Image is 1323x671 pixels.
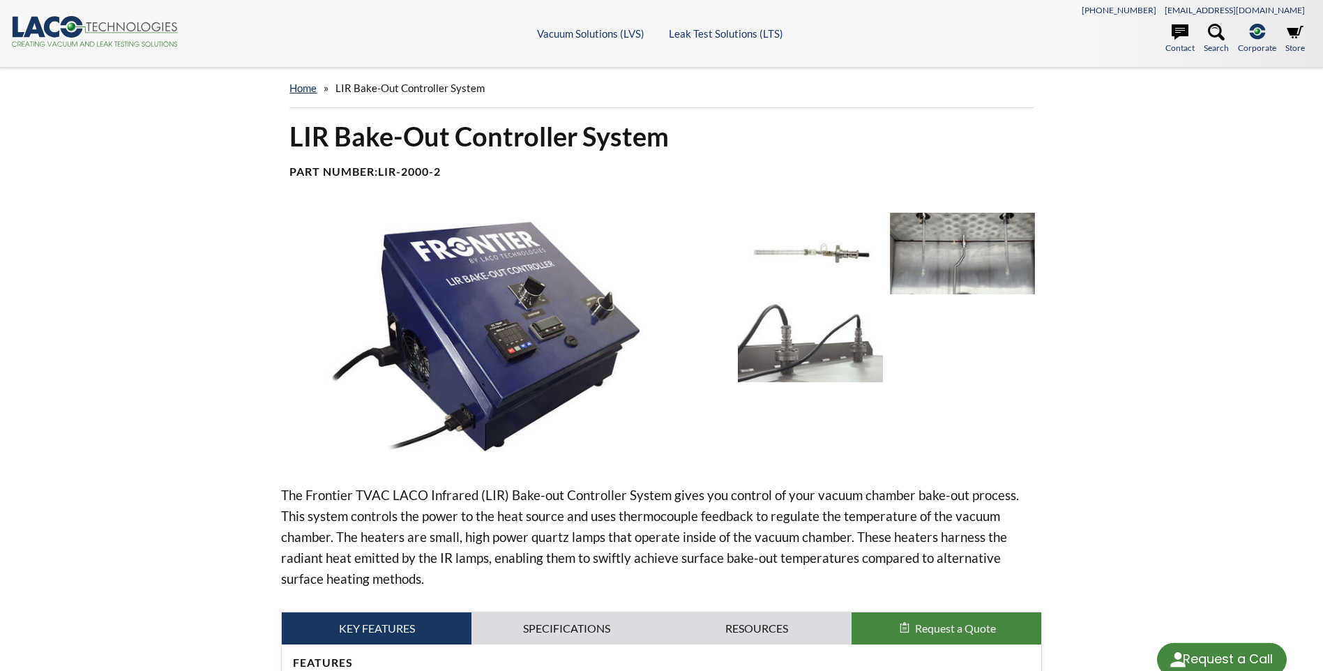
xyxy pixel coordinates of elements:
[738,213,883,294] img: LIR Bake-Out Blub
[1165,5,1305,15] a: [EMAIL_ADDRESS][DOMAIN_NAME]
[281,213,726,462] img: LIR Bake-Out Controller
[537,27,644,40] a: Vacuum Solutions (LVS)
[1165,24,1195,54] a: Contact
[1285,24,1305,54] a: Store
[662,612,852,644] a: Resources
[738,301,883,383] img: LIR Bake-Out External feedthroughs
[281,485,1041,589] p: The Frontier TVAC LACO Infrared (LIR) Bake-out Controller System gives you control of your vacuum...
[293,656,1029,670] h4: Features
[289,119,1033,153] h1: LIR Bake-Out Controller System
[335,82,485,94] span: LIR Bake-Out Controller System
[1204,24,1229,54] a: Search
[1167,649,1189,671] img: round button
[289,68,1033,108] div: »
[890,213,1035,294] img: LIR Bake-Out Bulbs in chamber
[471,612,661,644] a: Specifications
[1082,5,1156,15] a: [PHONE_NUMBER]
[669,27,783,40] a: Leak Test Solutions (LTS)
[852,612,1041,644] button: Request a Quote
[282,612,471,644] a: Key Features
[289,165,1033,179] h4: Part Number:
[1238,41,1276,54] span: Corporate
[915,621,996,635] span: Request a Quote
[378,165,441,178] b: LIR-2000-2
[289,82,317,94] a: home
